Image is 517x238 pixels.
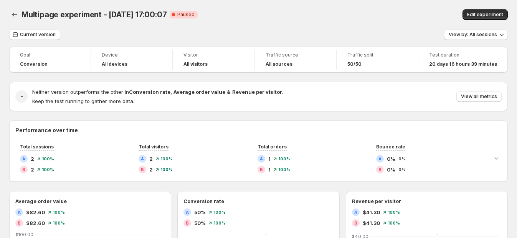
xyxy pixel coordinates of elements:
span: Traffic split [347,52,407,58]
h2: A [18,210,21,215]
span: Goal [20,52,80,58]
span: 0% [398,156,406,161]
span: Test duration [429,52,497,58]
span: Bounce rate [376,144,405,150]
span: Edit experiment [467,12,503,18]
span: 100% [388,221,400,225]
span: 100% [42,167,54,172]
h2: A [260,156,263,161]
span: $41.30 [363,219,380,227]
h4: All sources [266,61,292,67]
h2: Performance over time [15,126,502,134]
span: 0% [387,155,395,163]
button: Current version [9,29,60,40]
a: GoalConversion [20,51,80,68]
h2: B [18,221,21,225]
span: Multipage experiment - [DATE] 17:00:07 [21,10,167,19]
span: 1 [268,166,271,173]
span: 100% [213,221,226,225]
span: 50/50 [347,61,362,67]
span: Conversion [20,61,48,67]
button: Expand chart [491,153,502,163]
h2: - [20,93,23,100]
h2: B [141,167,144,172]
span: 2 [149,166,153,173]
h2: A [141,156,144,161]
span: 100% [53,221,65,225]
h2: A [378,156,382,161]
h2: A [186,210,189,215]
a: Traffic sourceAll sources [266,51,325,68]
span: 100% [213,210,226,215]
span: $41.30 [363,208,380,216]
button: Back [9,9,20,20]
strong: Conversion rate [129,89,170,95]
span: 50% [194,219,206,227]
h4: All visitors [183,61,208,67]
span: Current version [20,32,56,38]
a: VisitorAll visitors [183,51,243,68]
span: Paused [177,12,195,18]
strong: Average order value [173,89,225,95]
span: $82.60 [26,219,45,227]
span: View by: All sessions [449,32,497,38]
button: View by: All sessions [444,29,508,40]
span: 2 [31,166,34,173]
h3: Revenue per visitor [352,197,401,205]
span: 0% [387,166,395,173]
h2: B [260,167,263,172]
button: View all metrics [456,91,502,102]
h3: Conversion rate [183,197,224,205]
h2: B [378,167,382,172]
a: DeviceAll devices [102,51,162,68]
span: Total sessions [20,144,54,150]
span: 100% [278,167,291,172]
span: 100% [388,210,400,215]
span: 1 [268,155,271,163]
span: 20 days 16 hours 39 minutes [429,61,497,67]
span: Total orders [258,144,287,150]
span: 2 [31,155,34,163]
span: 100% [278,156,291,161]
span: View all metrics [461,93,497,100]
span: 100% [53,210,65,215]
span: 100% [160,156,173,161]
span: Traffic source [266,52,325,58]
h3: Average order value [15,197,67,205]
strong: , [170,89,172,95]
a: Test duration20 days 16 hours 39 minutes [429,51,497,68]
span: Total visitors [139,144,168,150]
span: 2 [149,155,153,163]
h2: B [354,221,357,225]
h4: All devices [102,61,127,67]
span: 50% [194,208,206,216]
span: 100% [160,167,173,172]
text: $100.00 [15,232,33,237]
span: $82.60 [26,208,45,216]
span: 0% [398,167,406,172]
span: Visitor [183,52,243,58]
a: Traffic split50/50 [347,51,407,68]
strong: & [227,89,231,95]
span: Neither version outperforms the other in . [32,89,283,95]
h2: B [22,167,25,172]
h2: A [354,210,357,215]
span: Keep the test running to gather more data. [32,98,134,104]
strong: Revenue per visitor [232,89,282,95]
h2: A [22,156,25,161]
h2: B [186,221,189,225]
span: Device [102,52,162,58]
span: 100% [42,156,54,161]
button: Edit experiment [462,9,508,20]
